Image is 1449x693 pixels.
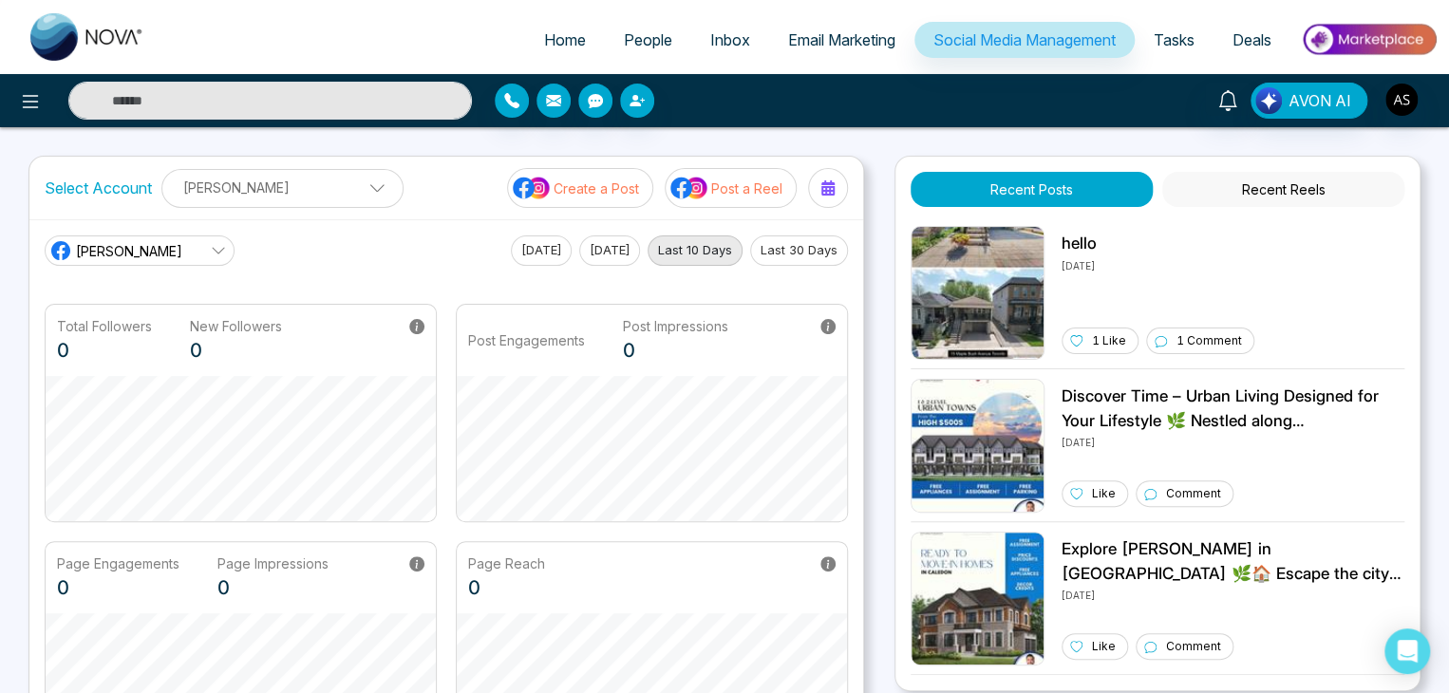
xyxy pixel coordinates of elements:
[190,316,282,336] p: New Followers
[57,553,179,573] p: Page Engagements
[57,316,152,336] p: Total Followers
[57,336,152,365] p: 0
[691,22,769,58] a: Inbox
[507,168,653,208] button: social-media-iconCreate a Post
[911,379,1044,513] img: Unable to load img.
[513,176,551,200] img: social-media-icon
[468,573,545,602] p: 0
[670,176,708,200] img: social-media-icon
[45,177,152,199] label: Select Account
[711,178,782,198] p: Post a Reel
[1300,18,1438,61] img: Market-place.gif
[1176,332,1242,349] p: 1 Comment
[1062,256,1254,273] p: [DATE]
[605,22,691,58] a: People
[544,30,586,49] span: Home
[1062,586,1404,603] p: [DATE]
[579,235,640,266] button: [DATE]
[1092,485,1116,502] p: Like
[174,172,391,203] p: [PERSON_NAME]
[190,336,282,365] p: 0
[1062,384,1404,433] p: Discover Time – Urban Living Designed for Your Lifestyle 🌿 Nestled along [GEOGRAPHIC_DATA] in [GE...
[1162,172,1404,207] button: Recent Reels
[911,226,1044,360] img: Unable to load img.
[624,30,672,49] span: People
[710,30,750,49] span: Inbox
[623,336,728,365] p: 0
[1214,22,1290,58] a: Deals
[1062,537,1404,586] p: Explore [PERSON_NAME] in [GEOGRAPHIC_DATA] 🌿🏠 Escape the city and settle into a peaceful communit...
[554,178,639,198] p: Create a Post
[769,22,914,58] a: Email Marketing
[511,235,572,266] button: [DATE]
[57,573,179,602] p: 0
[1233,30,1271,49] span: Deals
[1166,638,1221,655] p: Comment
[1062,232,1254,256] p: hello
[1135,22,1214,58] a: Tasks
[1062,433,1404,450] p: [DATE]
[911,172,1153,207] button: Recent Posts
[468,330,585,350] p: Post Engagements
[1255,87,1282,114] img: Lead Flow
[76,241,182,261] span: [PERSON_NAME]
[1289,89,1351,112] span: AVON AI
[750,235,848,266] button: Last 30 Days
[468,553,545,573] p: Page Reach
[1154,30,1195,49] span: Tasks
[623,316,728,336] p: Post Impressions
[217,553,329,573] p: Page Impressions
[911,532,1044,665] img: Unable to load img.
[217,573,329,602] p: 0
[648,235,743,266] button: Last 10 Days
[1251,83,1367,119] button: AVON AI
[30,13,144,61] img: Nova CRM Logo
[1384,628,1430,674] div: Open Intercom Messenger
[1166,485,1221,502] p: Comment
[1385,84,1418,116] img: User Avatar
[525,22,605,58] a: Home
[1092,332,1126,349] p: 1 Like
[1092,638,1116,655] p: Like
[914,22,1135,58] a: Social Media Management
[788,30,895,49] span: Email Marketing
[933,30,1116,49] span: Social Media Management
[665,168,797,208] button: social-media-iconPost a Reel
